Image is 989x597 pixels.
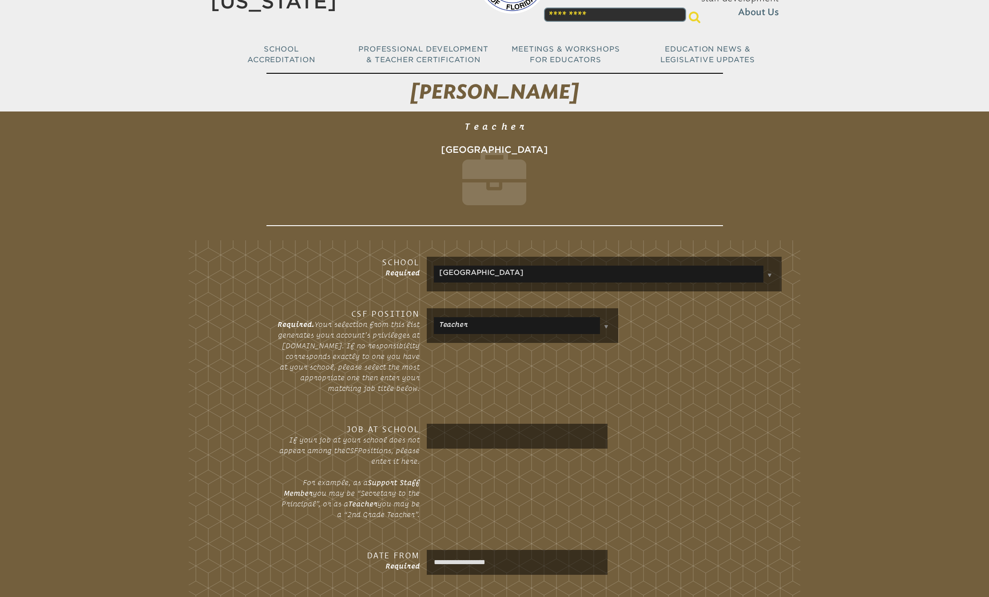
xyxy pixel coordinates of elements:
p: If your job at your school does not appear among the Positions, please enter it here. For example... [278,434,420,520]
span: [GEOGRAPHIC_DATA] [441,144,548,155]
p: Your selection from this list generates your account’s privileges at [DOMAIN_NAME]. If no respons... [278,319,420,394]
span: About Us [738,5,779,20]
span: Teacher [465,121,524,131]
span: Meetings & Workshops for Educators [512,45,620,64]
span: Required [385,269,420,277]
strong: Support Staff Member [284,478,420,497]
span: Required. [278,320,314,328]
span: Required [385,562,420,570]
a: Teacher [436,317,468,331]
strong: Teacher [348,500,377,508]
h3: Date From [278,550,420,561]
h3: School [278,257,420,267]
span: School Accreditation [247,45,315,64]
h3: CSF Position [278,308,420,319]
span: [PERSON_NAME] [410,80,579,104]
h3: Job at School [278,424,420,434]
a: [GEOGRAPHIC_DATA] [436,266,524,280]
span: Professional Development & Teacher Certification [358,45,488,64]
span: CSF [346,446,358,454]
span: Education News & Legislative Updates [660,45,755,64]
